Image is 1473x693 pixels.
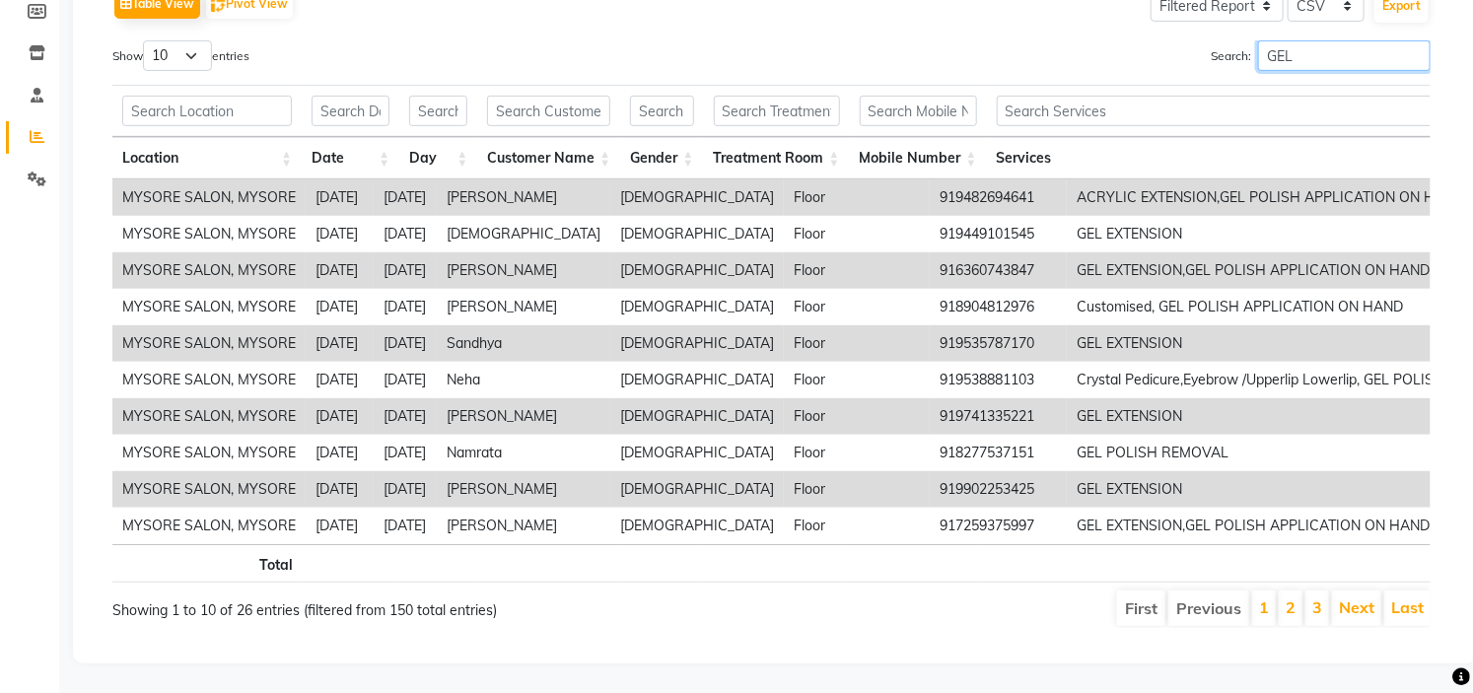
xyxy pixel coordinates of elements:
td: Floor [784,471,930,508]
a: 2 [1286,597,1296,617]
td: [DATE] [306,398,374,435]
input: Search Date [312,96,389,126]
td: 919741335221 [930,398,1067,435]
th: Gender: activate to sort column ascending [620,137,703,179]
td: [DEMOGRAPHIC_DATA] [610,289,784,325]
select: Showentries [143,40,212,71]
td: MYSORE SALON, MYSORE [112,471,306,508]
td: Floor [784,398,930,435]
td: MYSORE SALON, MYSORE [112,325,306,362]
th: Day: activate to sort column ascending [399,137,477,179]
td: Neha [437,362,610,398]
td: Floor [784,216,930,252]
label: Show entries [112,40,249,71]
td: [DEMOGRAPHIC_DATA] [610,325,784,362]
td: [PERSON_NAME] [437,471,610,508]
input: Search Gender [630,96,693,126]
td: [PERSON_NAME] [437,508,610,544]
input: Search Mobile Number [860,96,977,126]
label: Search: [1211,40,1431,71]
td: 919902253425 [930,471,1067,508]
td: 919449101545 [930,216,1067,252]
td: MYSORE SALON, MYSORE [112,289,306,325]
td: [DATE] [306,362,374,398]
input: Search Day [409,96,467,126]
td: 918277537151 [930,435,1067,471]
td: MYSORE SALON, MYSORE [112,252,306,289]
th: Treatment Room: activate to sort column ascending [704,137,850,179]
th: Mobile Number: activate to sort column ascending [850,137,987,179]
td: MYSORE SALON, MYSORE [112,216,306,252]
td: MYSORE SALON, MYSORE [112,179,306,216]
td: [DATE] [306,252,374,289]
td: [DATE] [306,471,374,508]
td: Floor [784,179,930,216]
td: [DEMOGRAPHIC_DATA] [610,252,784,289]
td: [DEMOGRAPHIC_DATA] [610,216,784,252]
td: MYSORE SALON, MYSORE [112,508,306,544]
td: Namrata [437,435,610,471]
td: [DATE] [306,435,374,471]
td: [DATE] [306,325,374,362]
td: Floor [784,325,930,362]
td: [DATE] [306,216,374,252]
td: [DEMOGRAPHIC_DATA] [610,179,784,216]
td: [DATE] [374,471,437,508]
td: Floor [784,289,930,325]
td: [PERSON_NAME] [437,289,610,325]
td: [DEMOGRAPHIC_DATA] [610,362,784,398]
td: 917259375997 [930,508,1067,544]
td: 919538881103 [930,362,1067,398]
td: [DATE] [374,289,437,325]
td: [DATE] [374,216,437,252]
td: [DEMOGRAPHIC_DATA] [437,216,610,252]
td: [PERSON_NAME] [437,179,610,216]
td: 916360743847 [930,252,1067,289]
a: Last [1391,597,1424,617]
td: [DATE] [374,435,437,471]
td: Floor [784,508,930,544]
td: [DEMOGRAPHIC_DATA] [610,398,784,435]
input: Search Location [122,96,292,126]
td: [DATE] [374,508,437,544]
td: [DATE] [306,289,374,325]
td: Floor [784,435,930,471]
th: Total [112,544,303,583]
td: MYSORE SALON, MYSORE [112,362,306,398]
td: [DATE] [374,252,437,289]
td: [DATE] [306,179,374,216]
div: Showing 1 to 10 of 26 entries (filtered from 150 total entries) [112,589,645,621]
td: [DATE] [374,325,437,362]
td: 919535787170 [930,325,1067,362]
td: Floor [784,252,930,289]
td: MYSORE SALON, MYSORE [112,435,306,471]
th: Customer Name: activate to sort column ascending [477,137,620,179]
input: Search Treatment Room [714,96,840,126]
td: MYSORE SALON, MYSORE [112,398,306,435]
td: [DATE] [374,179,437,216]
th: Location: activate to sort column ascending [112,137,302,179]
input: Search Customer Name [487,96,610,126]
td: [DATE] [374,362,437,398]
td: [DEMOGRAPHIC_DATA] [610,471,784,508]
td: Floor [784,362,930,398]
input: Search: [1258,40,1431,71]
td: [DEMOGRAPHIC_DATA] [610,508,784,544]
td: 918904812976 [930,289,1067,325]
td: 919482694641 [930,179,1067,216]
td: Sandhya [437,325,610,362]
td: [DATE] [374,398,437,435]
a: Next [1339,597,1374,617]
td: [DEMOGRAPHIC_DATA] [610,435,784,471]
th: Date: activate to sort column ascending [302,137,399,179]
td: [PERSON_NAME] [437,398,610,435]
a: 3 [1312,597,1322,617]
td: [DATE] [306,508,374,544]
a: 1 [1259,597,1269,617]
td: [PERSON_NAME] [437,252,610,289]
